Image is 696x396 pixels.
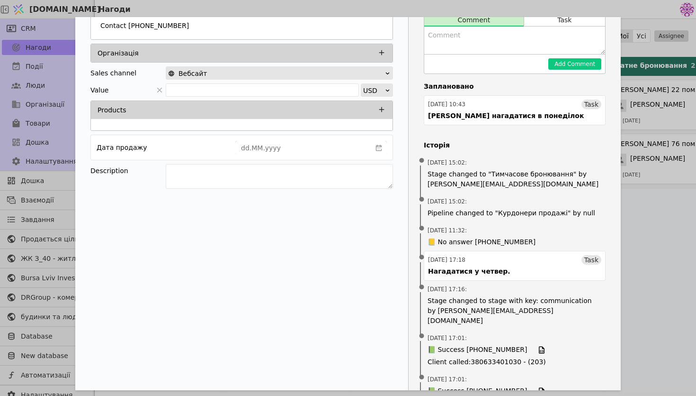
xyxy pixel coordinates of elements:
[524,13,605,27] button: Task
[424,140,606,150] h4: Історія
[90,66,136,80] div: Sales channel
[97,141,147,154] div: Дата продажу
[581,255,601,265] div: Task
[417,149,427,173] span: •
[428,237,535,247] span: 📒 No answer [PHONE_NUMBER]
[428,158,467,167] span: [DATE] 15:02 :
[428,100,465,109] div: [DATE] 10:43
[428,334,467,342] span: [DATE] 17:01 :
[548,58,601,70] button: Add Comment
[363,84,384,97] div: USD
[168,70,175,77] img: online-store.svg
[428,267,510,276] div: Нагадатися у четвер.
[581,100,601,109] div: Task
[417,217,427,241] span: •
[417,324,427,349] span: •
[98,105,126,115] p: Products
[424,82,606,92] h4: Заплановано
[428,345,527,355] span: 📗 Success [PHONE_NUMBER]
[428,111,584,121] div: [PERSON_NAME] нагадатися в понеділок
[417,276,427,300] span: •
[75,17,621,390] div: Add Opportunity
[98,48,139,58] p: Організація
[375,145,382,151] svg: calender simple
[428,285,467,294] span: [DATE] 17:16 :
[236,141,371,155] input: dd.MM.yyyy
[428,375,467,384] span: [DATE] 17:01 :
[417,188,427,212] span: •
[90,83,108,97] span: Value
[428,169,602,189] span: Stage changed to "Тимчасове бронювання" by [PERSON_NAME][EMAIL_ADDRESS][DOMAIN_NAME]
[417,246,427,270] span: •
[428,197,467,206] span: [DATE] 15:02 :
[428,357,602,367] span: Client called : 380633401030 - (203)
[100,21,189,31] p: Contact [PHONE_NUMBER]
[178,67,207,80] span: Вебсайт
[428,226,467,235] span: [DATE] 11:32 :
[424,13,524,27] button: Comment
[417,366,427,390] span: •
[428,296,602,326] span: Stage changed to stage with key: communication by [PERSON_NAME][EMAIL_ADDRESS][DOMAIN_NAME]
[90,164,166,177] div: Description
[428,256,465,264] div: [DATE] 17:18
[428,208,602,218] span: Pipeline changed to "Курдонери продажі" by null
